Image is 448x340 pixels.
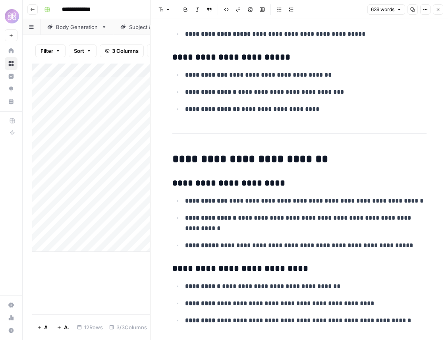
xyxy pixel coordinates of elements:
[5,299,17,311] a: Settings
[129,23,207,31] div: Subject & Preview Suggestions
[74,47,84,55] span: Sort
[5,57,17,70] a: Browse
[5,6,17,26] button: Workspace: HoneyLove
[106,321,150,334] div: 3/3 Columns
[5,9,19,23] img: HoneyLove Logo
[44,323,47,331] span: Add Row
[35,44,66,57] button: Filter
[69,44,97,57] button: Sort
[56,23,98,31] div: Body Generation
[32,321,52,334] button: Add Row
[5,311,17,324] a: Usage
[52,321,74,334] button: Add 10 Rows
[367,4,405,15] button: 639 words
[112,47,139,55] span: 3 Columns
[5,70,17,83] a: Insights
[5,95,17,108] a: Your Data
[5,44,17,57] a: Home
[41,19,114,35] a: Body Generation
[371,6,394,13] span: 639 words
[41,47,53,55] span: Filter
[5,324,17,337] button: Help + Support
[114,19,222,35] a: Subject & Preview Suggestions
[5,83,17,95] a: Opportunities
[74,321,106,334] div: 12 Rows
[100,44,144,57] button: 3 Columns
[64,323,69,331] span: Add 10 Rows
